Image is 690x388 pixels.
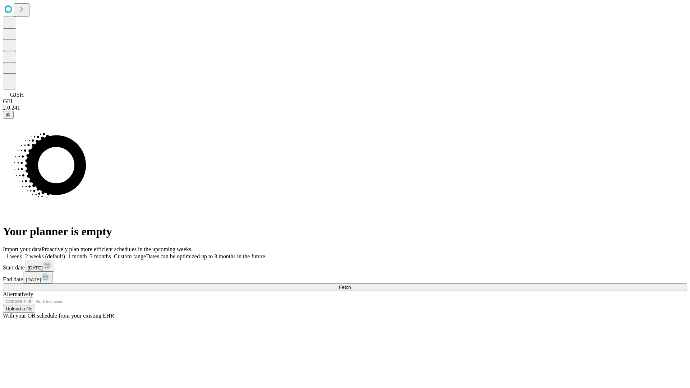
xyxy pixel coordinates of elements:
div: GEI [3,98,687,105]
h1: Your planner is empty [3,225,687,238]
span: Import your data [3,246,42,252]
span: Fetch [339,285,351,290]
span: @ [6,112,11,117]
span: 1 week [6,253,22,259]
button: Upload a file [3,305,35,313]
span: 2 weeks (default) [25,253,65,259]
span: With your OR schedule from your existing EHR [3,313,114,319]
div: Start date [3,260,687,272]
div: End date [3,272,687,283]
button: [DATE] [23,272,52,283]
span: GJSH [10,92,24,98]
button: [DATE] [25,260,54,272]
div: 2.0.241 [3,105,687,111]
button: @ [3,111,14,119]
span: [DATE] [28,265,43,271]
span: Alternatively [3,291,33,297]
span: Proactively plan more efficient schedules in the upcoming weeks. [42,246,193,252]
button: Fetch [3,283,687,291]
span: [DATE] [26,277,41,282]
span: Custom range [114,253,146,259]
span: Dates can be optimized up to 3 months in the future. [146,253,266,259]
span: 1 month [68,253,87,259]
span: 3 months [90,253,111,259]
